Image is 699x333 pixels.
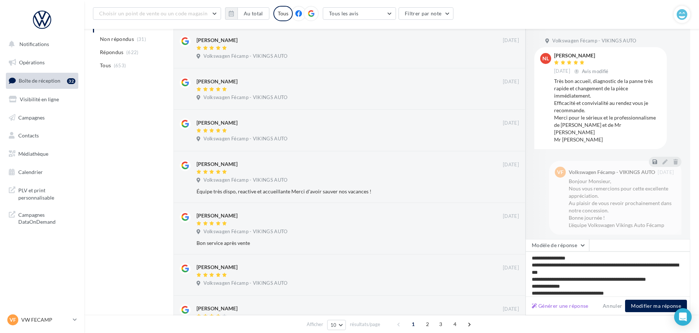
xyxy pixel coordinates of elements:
button: Annuler [600,302,625,310]
div: Tous [273,6,293,21]
a: Boîte de réception32 [4,73,80,88]
a: Calendrier [4,164,80,180]
span: 10 [330,322,337,328]
span: (622) [126,49,139,55]
button: Filtrer par note [399,7,454,20]
div: [PERSON_NAME] [197,78,238,85]
span: 4 [449,318,461,330]
span: Notifications [19,41,49,47]
button: Générer une réponse [529,302,591,310]
button: Choisir un point de vente ou un code magasin [93,7,221,20]
span: [DATE] [503,306,519,313]
span: Opérations [19,59,45,65]
a: Opérations [4,55,80,70]
div: [PERSON_NAME] [197,212,238,219]
div: [PERSON_NAME] [197,37,238,44]
a: PLV et print personnalisable [4,182,80,204]
span: PLV et print personnalisable [18,185,75,201]
span: Volkswagen Fécamp - VIKINGS AUTO [203,177,287,183]
span: [DATE] [658,170,674,175]
span: (31) [137,36,146,42]
div: [PERSON_NAME] [554,53,610,58]
div: [PERSON_NAME] [197,119,238,126]
a: VF VW FECAMP [6,313,78,327]
span: [DATE] [503,213,519,220]
span: Tous [100,62,111,69]
span: [DATE] [503,265,519,271]
div: [PERSON_NAME] [197,160,238,168]
a: Médiathèque [4,146,80,162]
div: Volkswagen Fécamp - VIKINGS AUTO [569,170,655,175]
button: Au total [238,7,269,20]
span: Volkswagen Fécamp - VIKINGS AUTO [203,53,287,60]
span: Choisir un point de vente ou un code magasin [99,10,208,16]
button: Modèle de réponse [526,239,589,251]
span: Volkswagen Fécamp - VIKINGS AUTO [203,280,287,287]
span: Boîte de réception [19,77,60,84]
a: Campagnes DataOnDemand [4,207,80,228]
div: 32 [67,78,75,84]
div: Bon service après vente [197,239,471,247]
button: Au total [225,7,269,20]
a: Campagnes [4,110,80,125]
span: [DATE] [503,120,519,126]
span: (653) [114,63,126,68]
span: Avis modifié [582,68,609,74]
span: Visibilité en ligne [20,96,59,102]
p: VW FECAMP [21,316,70,323]
span: Volkswagen Fécamp - VIKINGS AUTO [203,136,287,142]
div: [PERSON_NAME] [197,264,238,271]
span: 3 [435,318,446,330]
div: Bonjour Monsieur, Nous vous remercions pour cette excellente appréciation. Au plaisir de vous rev... [569,178,676,229]
span: VF [10,316,16,323]
a: Contacts [4,128,80,143]
span: [DATE] [503,37,519,44]
span: Campagnes DataOnDemand [18,210,75,226]
span: VF [557,169,564,176]
div: [PERSON_NAME] [197,305,238,312]
span: résultats/page [350,321,380,328]
span: Campagnes [18,114,45,120]
div: Très bon accueil, diagnostic de la panne très rapide et changement de la pièce immédiatement. Eff... [554,77,661,143]
span: 2 [422,318,433,330]
span: [DATE] [503,162,519,168]
span: Calendrier [18,169,43,175]
span: [DATE] [554,68,570,75]
span: NL [542,55,549,62]
button: 10 [327,320,346,330]
span: Répondus [100,49,124,56]
span: 1 [407,318,419,330]
span: Contacts [18,132,39,139]
span: Volkswagen Fécamp - VIKINGS AUTO [203,94,287,101]
span: Tous les avis [329,10,359,16]
span: Volkswagen Fécamp - VIKINGS AUTO [203,228,287,235]
span: [DATE] [503,79,519,85]
button: Notifications [4,37,77,52]
span: Volkswagen Fécamp - VIKINGS AUTO [552,38,636,44]
span: Non répondus [100,35,134,43]
button: Modifier ma réponse [625,300,687,312]
div: Équipe très dispo, reactive et accueillante Merci d'avoir sauver nos vacances ! [197,188,471,195]
a: Visibilité en ligne [4,92,80,107]
span: Médiathèque [18,151,48,157]
div: Open Intercom Messenger [674,308,692,326]
button: Tous les avis [323,7,396,20]
span: Afficher [307,321,323,328]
